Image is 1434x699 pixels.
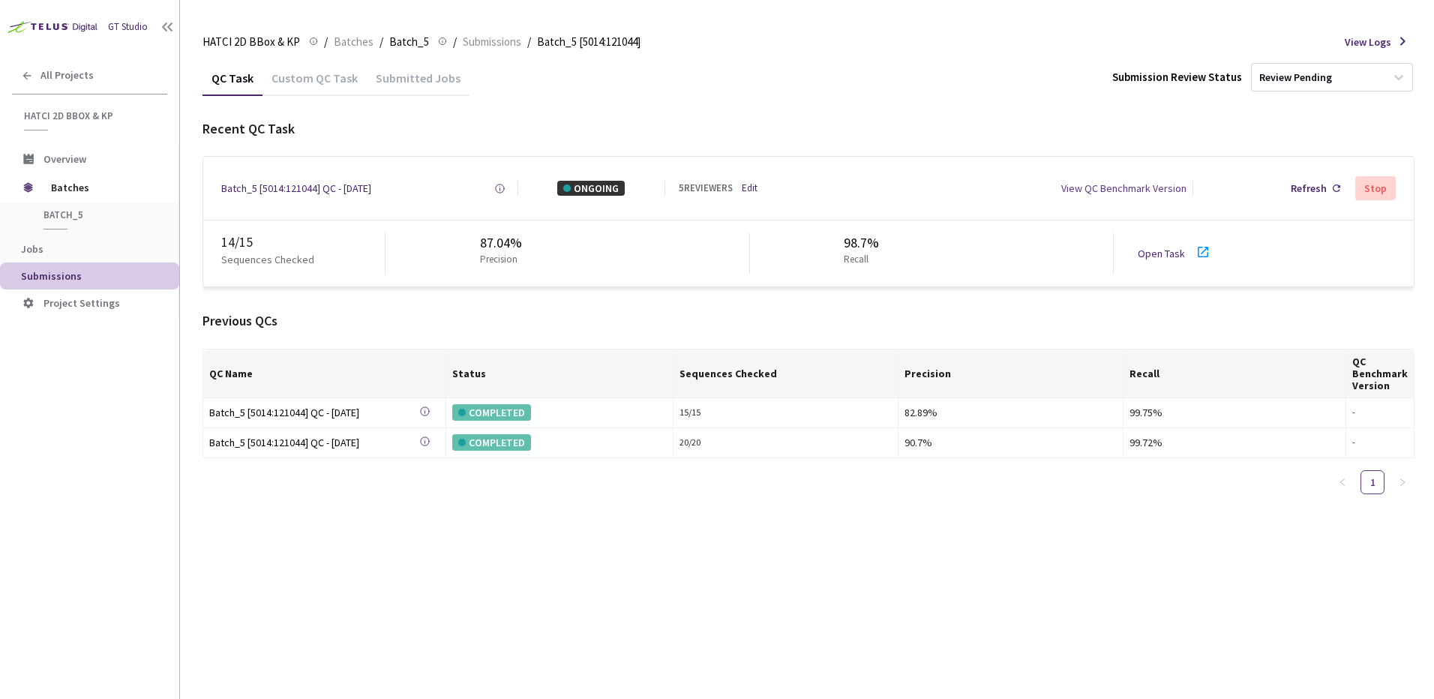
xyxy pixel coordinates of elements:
[1112,69,1242,85] div: Submission Review Status
[452,434,531,451] div: COMPLETED
[202,70,262,96] div: QC Task
[679,406,892,420] div: 15 / 15
[742,181,757,196] a: Edit
[108,20,148,34] div: GT Studio
[24,109,158,122] span: HATCI 2D BBox & KP
[21,242,43,256] span: Jobs
[1338,478,1347,487] span: left
[1330,470,1354,494] li: Previous Page
[202,311,1414,331] div: Previous QCs
[221,232,385,252] div: 14 / 15
[43,152,86,166] span: Overview
[331,33,376,49] a: Batches
[679,436,892,450] div: 20 / 20
[221,181,371,196] a: Batch_5 [5014:121044] QC - [DATE]
[679,181,733,196] div: 5 REVIEWERS
[209,404,419,421] a: Batch_5 [5014:121044] QC - [DATE]
[452,404,531,421] div: COMPLETED
[527,33,531,51] li: /
[43,208,154,221] span: Batch_5
[51,172,154,202] span: Batches
[673,349,898,398] th: Sequences Checked
[453,33,457,51] li: /
[1390,470,1414,494] button: right
[1346,349,1414,398] th: QC Benchmark Version
[1330,470,1354,494] button: left
[463,33,521,51] span: Submissions
[209,434,419,451] a: Batch_5 [5014:121044] QC - [DATE]
[203,349,446,398] th: QC Name
[537,33,640,51] span: Batch_5 [5014:121044]
[389,33,429,51] span: Batch_5
[904,404,1116,421] div: 82.89%
[898,349,1123,398] th: Precision
[1352,406,1408,420] div: -
[1291,181,1327,196] div: Refresh
[1259,70,1332,85] div: Review Pending
[1352,436,1408,450] div: -
[1345,34,1391,49] span: View Logs
[460,33,524,49] a: Submissions
[480,253,517,267] p: Precision
[844,233,879,253] div: 98.7%
[367,70,469,96] div: Submitted Jobs
[1390,470,1414,494] li: Next Page
[379,33,383,51] li: /
[1129,434,1339,451] div: 99.72%
[1360,470,1384,494] li: 1
[1129,404,1339,421] div: 99.75%
[480,233,523,253] div: 87.04%
[1361,471,1384,493] a: 1
[1138,247,1185,260] a: Open Task
[1123,349,1346,398] th: Recall
[446,349,673,398] th: Status
[221,252,314,267] p: Sequences Checked
[1061,181,1186,196] div: View QC Benchmark Version
[202,119,1414,139] div: Recent QC Task
[334,33,373,51] span: Batches
[324,33,328,51] li: /
[202,33,300,51] span: HATCI 2D BBox & KP
[40,69,94,82] span: All Projects
[557,181,625,196] div: ONGOING
[21,269,82,283] span: Submissions
[904,434,1116,451] div: 90.7%
[844,253,873,267] p: Recall
[262,70,367,96] div: Custom QC Task
[1364,182,1387,194] div: Stop
[43,296,120,310] span: Project Settings
[1398,478,1407,487] span: right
